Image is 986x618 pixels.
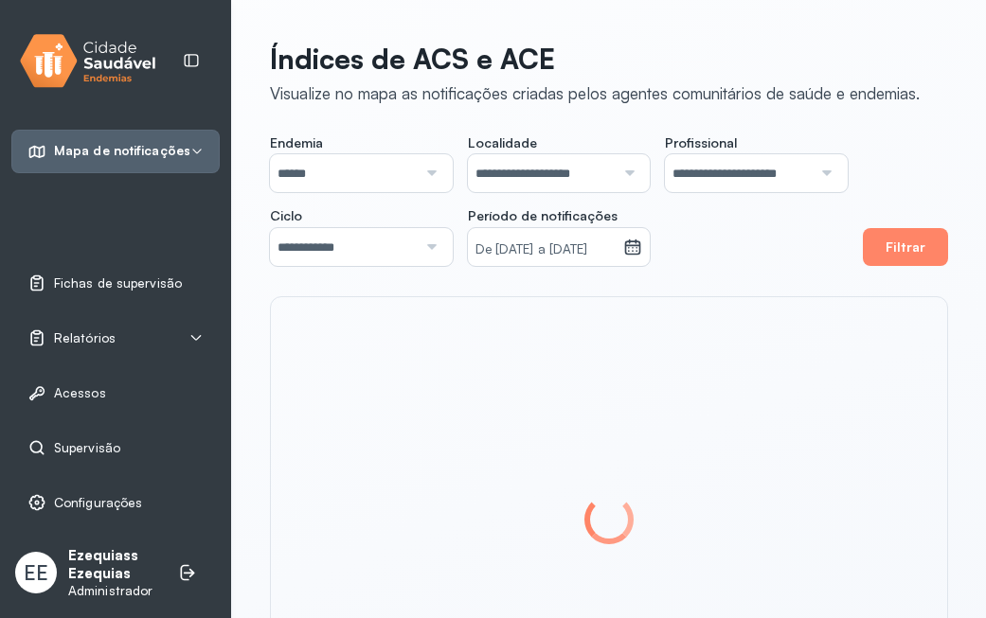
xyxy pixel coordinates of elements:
[20,30,156,92] img: logo.svg
[27,274,204,292] a: Fichas de supervisão
[54,330,116,346] span: Relatórios
[475,240,616,259] small: De [DATE] a [DATE]
[468,207,618,224] span: Período de notificações
[468,134,537,151] span: Localidade
[270,83,920,103] div: Visualize no mapa as notificações criadas pelos agentes comunitários de saúde e endemias.
[54,275,182,291] span: Fichas de supervisão
[24,560,48,585] span: EE
[665,134,737,151] span: Profissional
[270,42,920,76] p: Índices de ACS e ACE
[54,385,106,401] span: Acessos
[54,440,120,456] span: Supervisão
[68,583,159,599] p: Administrador
[27,493,204,512] a: Configurações
[863,228,948,266] button: Filtrar
[27,383,204,402] a: Acessos
[54,143,190,159] span: Mapa de notificações
[270,207,302,224] span: Ciclo
[270,134,323,151] span: Endemia
[68,547,159,583] p: Ezequiass Ezequias
[27,438,204,457] a: Supervisão
[54,495,142,511] span: Configurações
